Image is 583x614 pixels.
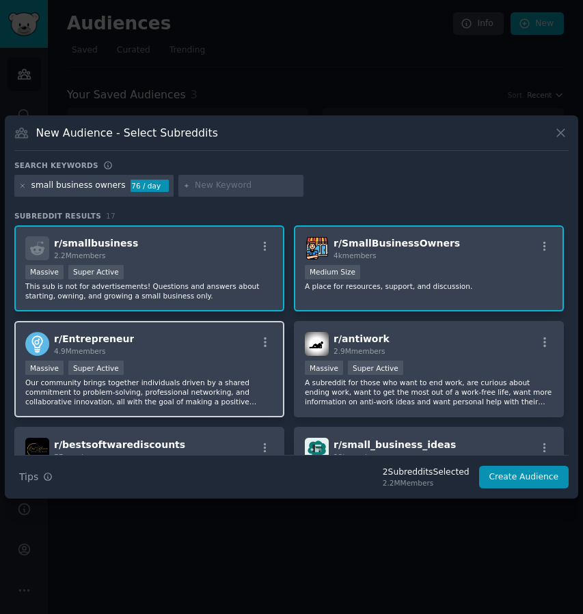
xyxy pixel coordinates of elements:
[25,281,273,301] p: This sub is not for advertisements! Questions and answers about starting, owning, and growing a s...
[305,438,329,462] img: small_business_ideas
[31,180,126,192] div: small business owners
[334,238,460,249] span: r/ SmallBusinessOwners
[68,265,124,279] div: Super Active
[68,361,124,375] div: Super Active
[334,453,381,461] span: 23k members
[36,126,218,140] h3: New Audience - Select Subreddits
[54,439,185,450] span: r/ bestsoftwarediscounts
[305,361,343,375] div: Massive
[14,161,98,170] h3: Search keywords
[54,453,97,461] span: 77 members
[383,466,470,479] div: 2 Subreddit s Selected
[54,251,106,260] span: 2.2M members
[195,180,299,192] input: New Keyword
[25,438,49,462] img: bestsoftwarediscounts
[25,265,64,279] div: Massive
[334,333,390,344] span: r/ antiwork
[54,238,138,249] span: r/ smallbusiness
[14,211,101,221] span: Subreddit Results
[54,333,134,344] span: r/ Entrepreneur
[334,251,377,260] span: 4k members
[305,332,329,356] img: antiwork
[14,465,57,489] button: Tips
[25,361,64,375] div: Massive
[19,470,38,484] span: Tips
[106,212,116,220] span: 17
[305,236,329,260] img: SmallBusinessOwners
[479,466,569,489] button: Create Audience
[348,361,403,375] div: Super Active
[334,439,456,450] span: r/ small_business_ideas
[334,347,385,355] span: 2.9M members
[383,478,470,488] div: 2.2M Members
[305,281,553,291] p: A place for resources, support, and discussion.
[25,378,273,406] p: Our community brings together individuals driven by a shared commitment to problem-solving, profe...
[131,180,169,192] div: 76 / day
[54,347,106,355] span: 4.9M members
[25,332,49,356] img: Entrepreneur
[305,378,553,406] p: A subreddit for those who want to end work, are curious about ending work, want to get the most o...
[305,265,360,279] div: Medium Size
